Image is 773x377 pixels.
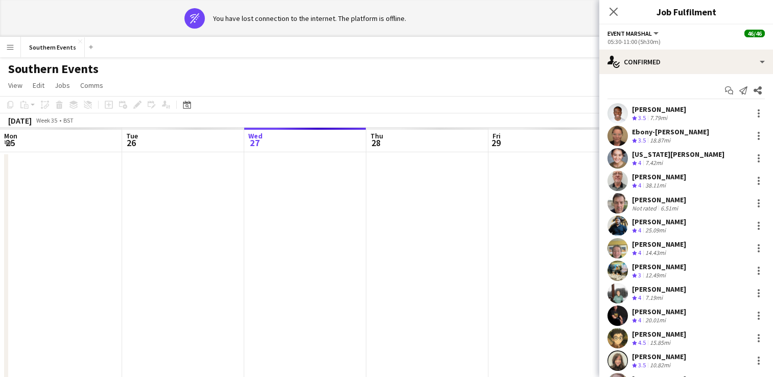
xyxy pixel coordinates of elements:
[76,79,107,92] a: Comms
[8,61,99,77] h1: Southern Events
[643,249,668,257] div: 14.43mi
[638,316,641,324] span: 4
[632,195,686,204] div: [PERSON_NAME]
[632,262,686,271] div: [PERSON_NAME]
[80,81,103,90] span: Comms
[648,114,669,123] div: 7.79mi
[632,240,686,249] div: [PERSON_NAME]
[643,181,668,190] div: 38.11mi
[632,329,686,339] div: [PERSON_NAME]
[643,226,668,235] div: 25.09mi
[632,352,686,361] div: [PERSON_NAME]
[632,127,709,136] div: Ebony-[PERSON_NAME]
[4,131,17,140] span: Mon
[643,294,665,302] div: 7.19mi
[632,204,659,212] div: Not rated
[607,30,652,37] span: Event Marshal
[638,226,641,234] span: 4
[632,307,686,316] div: [PERSON_NAME]
[632,217,686,226] div: [PERSON_NAME]
[4,79,27,92] a: View
[29,79,49,92] a: Edit
[632,150,724,159] div: [US_STATE][PERSON_NAME]
[607,38,765,45] div: 05:30-11:00 (5h30m)
[632,285,686,294] div: [PERSON_NAME]
[213,14,406,23] div: You have lost connection to the internet. The platform is offline.
[638,249,641,256] span: 4
[493,131,501,140] span: Fri
[8,81,22,90] span: View
[632,105,686,114] div: [PERSON_NAME]
[51,79,74,92] a: Jobs
[638,339,646,346] span: 4.5
[643,159,665,168] div: 7.42mi
[638,271,641,279] span: 3
[63,116,74,124] div: BST
[638,361,646,369] span: 3.5
[55,81,70,90] span: Jobs
[632,172,686,181] div: [PERSON_NAME]
[599,50,773,74] div: Confirmed
[126,131,138,140] span: Tue
[247,137,263,149] span: 27
[648,361,672,370] div: 10.82mi
[248,131,263,140] span: Wed
[491,137,501,149] span: 29
[369,137,383,149] span: 28
[125,137,138,149] span: 26
[638,181,641,189] span: 4
[33,81,44,90] span: Edit
[648,136,672,145] div: 18.87mi
[3,137,17,149] span: 25
[607,30,660,37] button: Event Marshal
[370,131,383,140] span: Thu
[638,294,641,301] span: 4
[21,37,85,57] button: Southern Events
[643,271,668,280] div: 12.49mi
[638,159,641,167] span: 4
[744,30,765,37] span: 46/46
[659,204,680,212] div: 6.51mi
[643,316,668,325] div: 20.01mi
[648,339,672,347] div: 15.85mi
[638,114,646,122] span: 3.5
[599,5,773,18] h3: Job Fulfilment
[34,116,59,124] span: Week 35
[638,136,646,144] span: 3.5
[8,115,32,126] div: [DATE]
